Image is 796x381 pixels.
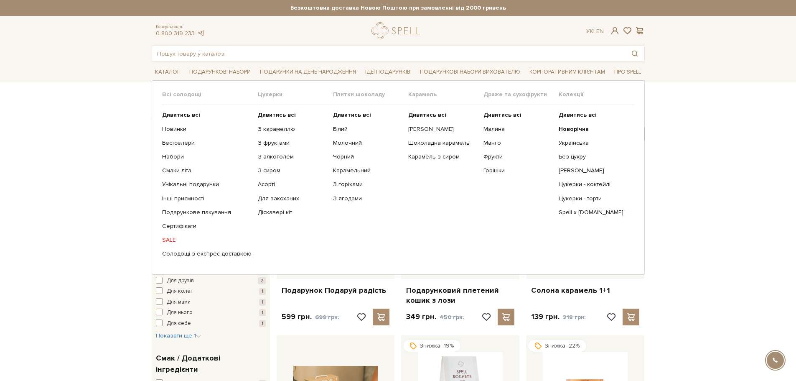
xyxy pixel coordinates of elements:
a: Без цукру [559,153,628,161]
b: Дивитись всі [559,111,597,118]
a: Подарункові набори [186,66,254,79]
a: Подарунки на День народження [257,66,359,79]
a: Манго [483,139,552,147]
a: Молочний [333,139,402,147]
a: Каталог [152,66,183,79]
span: Консультація: [156,24,205,30]
a: Шоколадна карамель [408,139,477,147]
a: Солона карамель 1+1 [531,286,639,295]
a: Новинки [162,125,252,133]
a: 0 800 319 233 [156,30,195,37]
button: Для нього 1 [156,309,266,317]
span: Показати ще 1 [156,332,201,339]
a: Смаки літа [162,167,252,174]
a: Асорті [258,181,327,188]
a: telegram [197,30,205,37]
span: 699 грн. [315,314,339,321]
span: 1 [259,320,266,327]
b: Дивитись всі [258,111,296,118]
button: Показати ще 1 [156,332,201,340]
span: 1 [259,299,266,306]
span: 1 [259,288,266,295]
a: Дивитись всі [408,111,477,119]
button: Для друзів 2 [156,277,266,285]
b: Дивитись всі [408,111,446,118]
a: logo [371,22,424,39]
a: Фрукти [483,153,552,161]
a: Набори [162,153,252,161]
a: Подарунковий плетений кошик з лози [406,286,514,305]
a: [PERSON_NAME] [408,125,477,133]
b: Дивитись всі [333,111,371,118]
button: Для себе 1 [156,320,266,328]
a: Дивитись всі [258,111,327,119]
a: Дивитись всі [559,111,628,119]
a: Карамельний [333,167,402,174]
span: Смак / Додаткові інгредієнти [156,353,264,375]
div: Знижка -19% [403,340,461,352]
a: Інші приємності [162,195,252,202]
span: Карамель [408,91,483,98]
span: Для нього [167,309,193,317]
div: Каталог [152,80,645,274]
a: З ягодами [333,195,402,202]
a: Унікальні подарунки [162,181,252,188]
a: SALE [162,236,252,244]
a: Дивитись всі [162,111,252,119]
p: 139 грн. [531,312,586,322]
a: Українська [559,139,628,147]
a: Цукерки - коктейлі [559,181,628,188]
a: Чорний [333,153,402,161]
a: En [596,28,604,35]
a: Корпоративним клієнтам [526,65,608,79]
a: Про Spell [611,66,644,79]
span: 1 [259,309,266,316]
p: 349 грн. [406,312,464,322]
a: Дивитись всі [483,111,552,119]
a: З алкоголем [258,153,327,161]
a: [PERSON_NAME] [559,167,628,174]
a: З сиром [258,167,327,174]
div: Ук [586,28,604,35]
a: Подарункові набори вихователю [417,65,524,79]
span: Для мами [167,298,191,307]
a: З фруктами [258,139,327,147]
span: | [593,28,595,35]
button: Для мами 1 [156,298,266,307]
span: Для себе [167,320,191,328]
b: Дивитись всі [483,111,521,118]
a: Подарункове пакування [162,209,252,216]
a: Для закоханих [258,195,327,202]
span: Всі солодощі [162,91,258,98]
a: Карамель з сиром [408,153,477,161]
a: Дивитись всі [333,111,402,119]
a: З карамеллю [258,125,327,133]
a: Білий [333,125,402,133]
button: Пошук товару у каталозі [625,46,644,61]
a: Сертифікати [162,222,252,230]
span: 2 [258,277,266,284]
a: Малина [483,125,552,133]
b: Новорічна [559,125,589,133]
a: Солодощі з експрес-доставкою [162,250,252,258]
a: Ідеї подарунків [362,66,414,79]
b: Дивитись всі [162,111,200,118]
a: Діскавері кіт [258,209,327,216]
p: 599 грн. [282,312,339,322]
span: Для друзів [167,277,194,285]
a: Spell x [DOMAIN_NAME] [559,209,628,216]
input: Пошук товару у каталозі [152,46,625,61]
strong: Безкоштовна доставка Новою Поштою при замовленні від 2000 гривень [152,4,645,12]
button: Для колег 1 [156,287,266,296]
a: Цукерки - торти [559,195,628,202]
span: Плитки шоколаду [333,91,408,98]
span: Колекції [559,91,634,98]
span: 218 грн. [563,314,586,321]
span: Для колег [167,287,193,296]
span: 450 грн. [440,314,464,321]
a: З горіхами [333,181,402,188]
a: Бестселери [162,139,252,147]
span: Драже та сухофрукти [483,91,559,98]
div: Знижка -22% [528,340,587,352]
a: Новорічна [559,125,628,133]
